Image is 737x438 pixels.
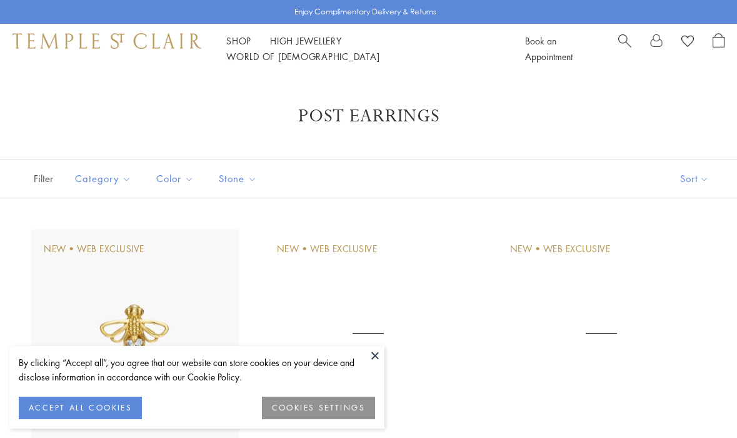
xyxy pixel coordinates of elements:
button: Show sort by [652,160,737,198]
a: E18104-MINIBAT [498,230,706,438]
iframe: Gorgias live chat messenger [674,379,724,425]
a: Open Shopping Bag [713,33,724,64]
a: View Wishlist [681,33,694,52]
button: COOKIES SETTINGS [262,397,375,419]
button: Stone [209,165,266,193]
a: E18102-MINIBFLY [264,230,473,438]
img: E18101-MINIBEE [31,230,239,438]
a: Book an Appointment [525,34,573,63]
div: New • Web Exclusive [277,242,378,256]
span: Stone [213,171,266,186]
a: ShopShop [226,34,251,47]
button: Color [147,165,203,193]
nav: Main navigation [226,33,497,64]
div: New • Web Exclusive [510,242,611,256]
a: World of [DEMOGRAPHIC_DATA]World of [DEMOGRAPHIC_DATA] [226,50,379,63]
button: ACCEPT ALL COOKIES [19,397,142,419]
button: Category [66,165,141,193]
div: By clicking “Accept all”, you agree that our website can store cookies on your device and disclos... [19,355,375,384]
div: New • Web Exclusive [44,242,144,256]
span: Color [150,171,203,186]
p: Enjoy Complimentary Delivery & Returns [294,6,436,18]
img: Temple St. Clair [13,33,201,48]
h1: Post Earrings [50,105,687,128]
span: Category [69,171,141,186]
a: Search [618,33,631,64]
a: High JewelleryHigh Jewellery [270,34,342,47]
